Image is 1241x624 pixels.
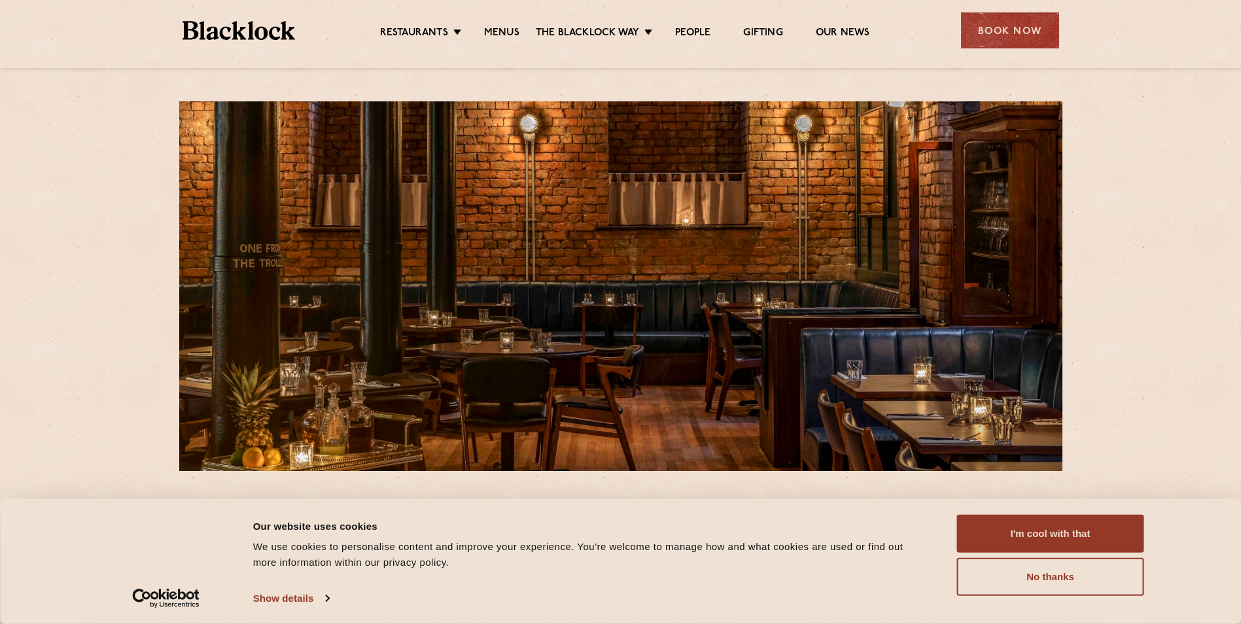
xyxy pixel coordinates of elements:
div: We use cookies to personalise content and improve your experience. You're welcome to manage how a... [253,539,928,570]
button: No thanks [957,558,1144,596]
div: Book Now [961,12,1059,48]
a: People [675,27,710,41]
a: Usercentrics Cookiebot - opens in a new window [109,589,223,608]
div: Our website uses cookies [253,518,928,534]
img: BL_Textured_Logo-footer-cropped.svg [183,21,296,40]
a: Restaurants [380,27,448,41]
a: Show details [253,589,329,608]
a: Gifting [743,27,782,41]
a: Our News [816,27,870,41]
a: The Blacklock Way [536,27,639,41]
a: Menus [484,27,519,41]
button: I'm cool with that [957,515,1144,553]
